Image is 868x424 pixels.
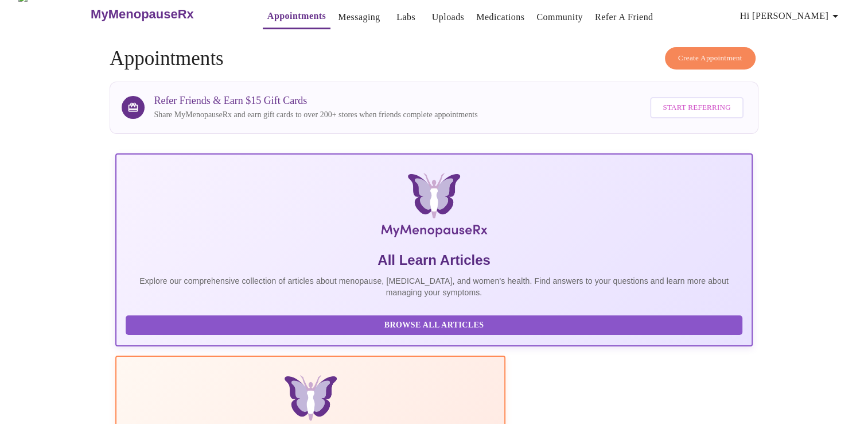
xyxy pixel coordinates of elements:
h4: Appointments [110,47,758,70]
button: Uploads [427,6,469,29]
button: Refer a Friend [590,6,658,29]
a: Messaging [338,9,380,25]
a: Uploads [432,9,465,25]
h5: All Learn Articles [126,251,742,269]
button: Messaging [333,6,384,29]
a: Labs [396,9,415,25]
a: Appointments [267,8,326,24]
span: Create Appointment [678,52,742,65]
a: Community [536,9,583,25]
button: Create Appointment [665,47,756,70]
p: Explore our comprehensive collection of articles about menopause, [MEDICAL_DATA], and women's hea... [126,275,742,298]
a: Start Referring [647,91,746,124]
img: MyMenopauseRx Logo [221,173,647,242]
a: Browse All Articles [126,319,745,329]
h3: MyMenopauseRx [91,7,194,22]
a: Refer a Friend [595,9,653,25]
button: Hi [PERSON_NAME] [735,5,847,28]
p: Share MyMenopauseRx and earn gift cards to over 200+ stores when friends complete appointments [154,109,477,121]
button: Community [532,6,587,29]
button: Appointments [263,5,330,29]
h3: Refer Friends & Earn $15 Gift Cards [154,95,477,107]
button: Medications [472,6,529,29]
span: Hi [PERSON_NAME] [740,8,842,24]
button: Browse All Articles [126,315,742,336]
span: Browse All Articles [137,318,730,333]
button: Start Referring [650,97,743,118]
span: Start Referring [663,101,730,114]
button: Labs [388,6,425,29]
a: Medications [476,9,524,25]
